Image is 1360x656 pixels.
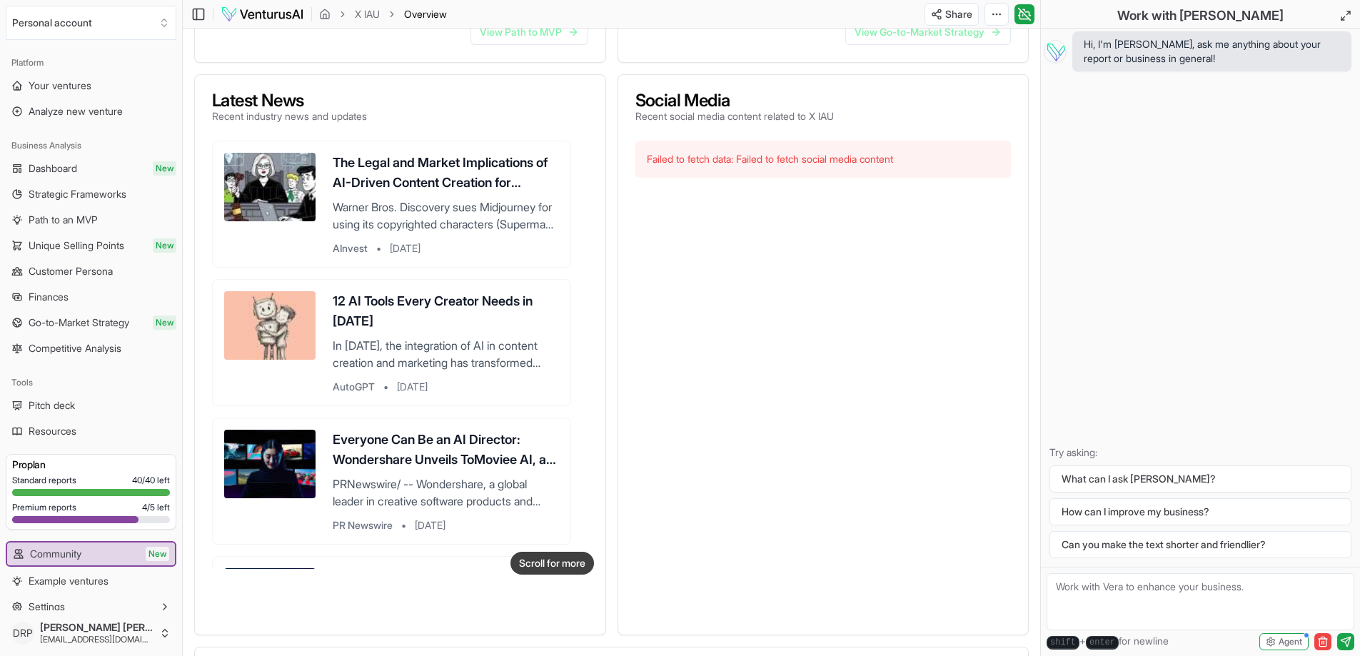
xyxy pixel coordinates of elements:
[40,621,153,634] span: [PERSON_NAME] [PERSON_NAME]
[635,92,834,109] h3: Social Media
[6,183,176,206] a: Strategic Frameworks
[212,141,571,268] a: The Legal and Market Implications of AI-Driven Content Creation for Intellectual Property OwnersW...
[333,430,559,470] h3: Everyone Can Be an AI Director: Wondershare Unveils ToMoviee AI, a One-Stop AI Platform for Audio...
[6,157,176,180] a: DashboardNew
[1049,445,1351,460] p: Try asking:
[6,616,176,650] button: DRP[PERSON_NAME] [PERSON_NAME][EMAIL_ADDRESS][DOMAIN_NAME]
[29,213,98,227] span: Path to an MVP
[40,634,153,645] span: [EMAIL_ADDRESS][DOMAIN_NAME]
[6,337,176,360] a: Competitive Analysis
[333,291,559,331] h3: 12 AI Tools Every Creator Needs in [DATE]
[7,543,175,565] a: CommunityNew
[212,92,367,109] h3: Latest News
[6,311,176,334] a: Go-to-Market StrategyNew
[29,398,75,413] span: Pitch deck
[6,51,176,74] div: Platform
[29,316,129,330] span: Go-to-Market Strategy
[146,547,169,561] span: New
[6,208,176,231] a: Path to an MVP
[29,264,113,278] span: Customer Persona
[333,380,375,394] span: AutoGPT
[12,502,76,513] span: Premium reports
[333,568,559,608] h3: Best Generative AI Tools to Watch in [DATE] for Content Innovation
[333,241,368,256] span: AInvest
[319,7,447,21] nav: breadcrumb
[376,241,381,256] span: •
[29,341,121,355] span: Competitive Analysis
[333,337,559,371] p: In [DATE], the integration of AI in content creation and marketing has transformed traditional st...
[6,371,176,394] div: Tools
[333,153,559,193] h3: The Legal and Market Implications of AI-Driven Content Creation for Intellectual Property Owners
[1049,465,1351,493] button: What can I ask [PERSON_NAME]?
[6,394,176,417] a: Pitch deck
[11,622,34,645] span: DRP
[945,7,972,21] span: Share
[6,570,176,592] a: Example ventures
[142,502,170,513] span: 4 / 5 left
[1047,636,1079,650] kbd: shift
[12,475,76,486] span: Standard reports
[333,518,393,533] span: PR Newswire
[212,418,571,545] a: Everyone Can Be an AI Director: Wondershare Unveils ToMoviee AI, a One-Stop AI Platform for Audio...
[6,286,176,308] a: Finances
[1049,498,1351,525] button: How can I improve my business?
[132,475,170,486] span: 40 / 40 left
[29,238,124,253] span: Unique Selling Points
[470,19,588,45] a: View Path to MVP
[6,100,176,123] a: Analyze new venture
[29,424,76,438] span: Resources
[1086,636,1119,650] kbd: enter
[333,475,559,510] p: PRNewswire/ -- Wondershare, a global leader in creative software products and solutions, [DATE] a...
[12,458,170,472] h3: Pro plan
[29,187,126,201] span: Strategic Frameworks
[1084,37,1340,66] span: Hi, I'm [PERSON_NAME], ask me anything about your report or business in general!
[845,19,1011,45] a: View Go-to-Market Strategy
[415,518,445,533] span: [DATE]
[1117,6,1284,26] h2: Work with [PERSON_NAME]
[333,198,559,233] p: Warner Bros. Discovery sues Midjourney for using its copyrighted characters (Superman, Batman, et...
[29,600,65,614] span: Settings
[6,74,176,97] a: Your ventures
[925,3,979,26] button: Share
[6,234,176,257] a: Unique Selling PointsNew
[29,574,109,588] span: Example ventures
[404,7,447,21] span: Overview
[6,6,176,40] button: Select an organization
[153,316,176,330] span: New
[6,260,176,283] a: Customer Persona
[401,518,406,533] span: •
[1047,634,1169,650] span: + for newline
[29,79,91,93] span: Your ventures
[6,420,176,443] a: Resources
[355,7,380,21] a: X IAU
[1049,531,1351,558] button: Can you make the text shorter and friendlier?
[153,238,176,253] span: New
[221,6,304,23] img: logo
[6,134,176,157] div: Business Analysis
[1279,636,1302,647] span: Agent
[390,241,420,256] span: [DATE]
[29,290,69,304] span: Finances
[212,279,571,406] a: 12 AI Tools Every Creator Needs in [DATE]In [DATE], the integration of AI in content creation and...
[30,547,81,561] span: Community
[212,109,367,123] p: Recent industry news and updates
[1044,40,1067,63] img: Vera
[383,380,388,394] span: •
[635,109,834,123] p: Recent social media content related to X IAU
[1259,633,1309,650] button: Agent
[153,161,176,176] span: New
[635,141,1012,178] div: Failed to fetch data: Failed to fetch social media content
[6,595,176,618] button: Settings
[397,380,428,394] span: [DATE]
[29,161,77,176] span: Dashboard
[29,104,123,118] span: Analyze new venture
